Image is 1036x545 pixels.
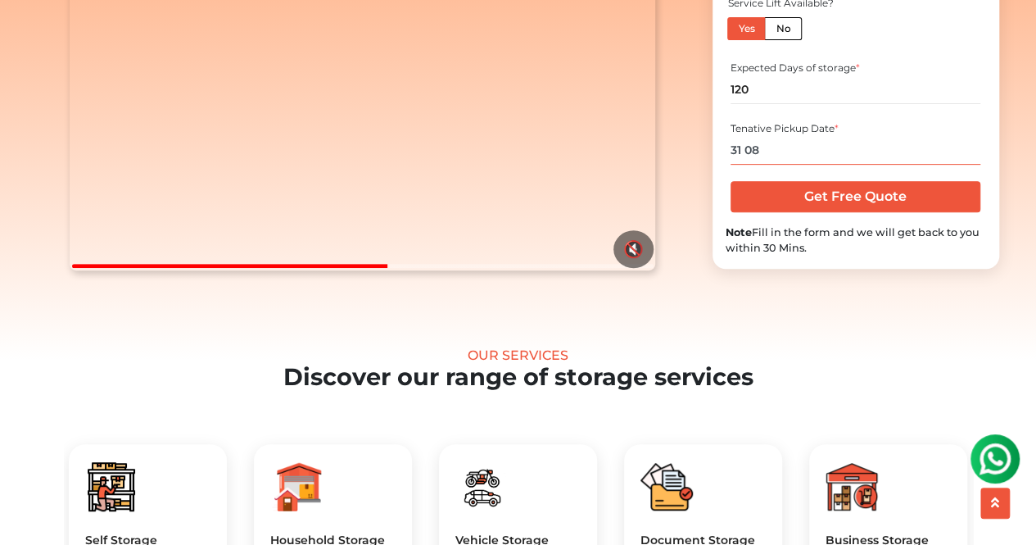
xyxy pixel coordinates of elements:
[764,17,802,40] label: No
[731,75,980,104] input: Ex: 365
[613,230,654,268] button: 🔇
[980,488,1010,519] button: scroll up
[731,136,980,165] input: Pickup date
[16,16,49,49] img: whatsapp-icon.svg
[726,226,752,238] b: Note
[727,17,765,40] label: Yes
[42,363,995,392] h2: Discover our range of storage services
[85,461,138,513] img: boxigo_packers_and_movers_huge_savings
[731,121,980,136] div: Tenative Pickup Date
[726,225,986,256] div: Fill in the form and we will get back to you within 30 Mins.
[640,461,693,513] img: boxigo_packers_and_movers_huge_savings
[42,347,995,363] div: Our Services
[455,461,508,513] img: boxigo_packers_and_movers_huge_savings
[731,181,980,212] input: Get Free Quote
[826,461,878,513] img: boxigo_packers_and_movers_huge_savings
[731,61,980,75] div: Expected Days of storage
[270,461,323,513] img: boxigo_packers_and_movers_huge_savings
